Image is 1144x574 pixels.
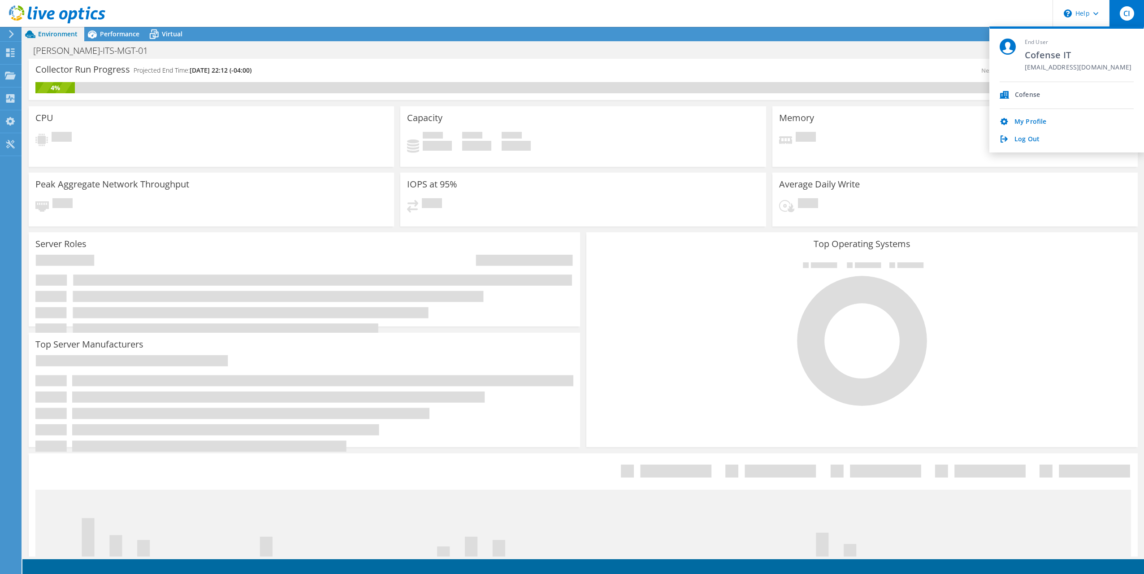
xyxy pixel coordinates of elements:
span: Pending [796,132,816,144]
span: Pending [52,132,72,144]
span: Cofense IT [1025,49,1131,61]
span: Pending [52,198,73,210]
h3: CPU [35,113,53,123]
span: Next recalculation available at [981,66,1127,74]
span: Environment [38,30,78,38]
span: Total [502,132,522,141]
h3: Top Server Manufacturers [35,339,143,349]
h4: 0 GiB [423,141,452,151]
h3: Memory [779,113,814,123]
span: Free [462,132,482,141]
div: 4% [35,83,75,93]
svg: \n [1064,9,1072,17]
h1: [PERSON_NAME]-ITS-MGT-01 [29,46,162,56]
span: End User [1025,39,1131,46]
h3: Average Daily Write [779,179,860,189]
h3: Server Roles [35,239,87,249]
h4: 0 GiB [502,141,531,151]
span: Performance [100,30,139,38]
span: Virtual [162,30,182,38]
span: [EMAIL_ADDRESS][DOMAIN_NAME] [1025,64,1131,72]
span: Pending [798,198,818,210]
h3: Capacity [407,113,442,123]
span: [DATE] 22:12 (-04:00) [190,66,251,74]
span: Used [423,132,443,141]
h4: 0 GiB [462,141,491,151]
a: My Profile [1014,118,1046,126]
h3: Peak Aggregate Network Throughput [35,179,189,189]
span: CI [1120,6,1134,21]
h3: IOPS at 95% [407,179,457,189]
div: Cofense [1015,91,1040,100]
h4: Projected End Time: [134,65,251,75]
span: Pending [422,198,442,210]
h3: Top Operating Systems [593,239,1131,249]
a: Log Out [1014,135,1040,144]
